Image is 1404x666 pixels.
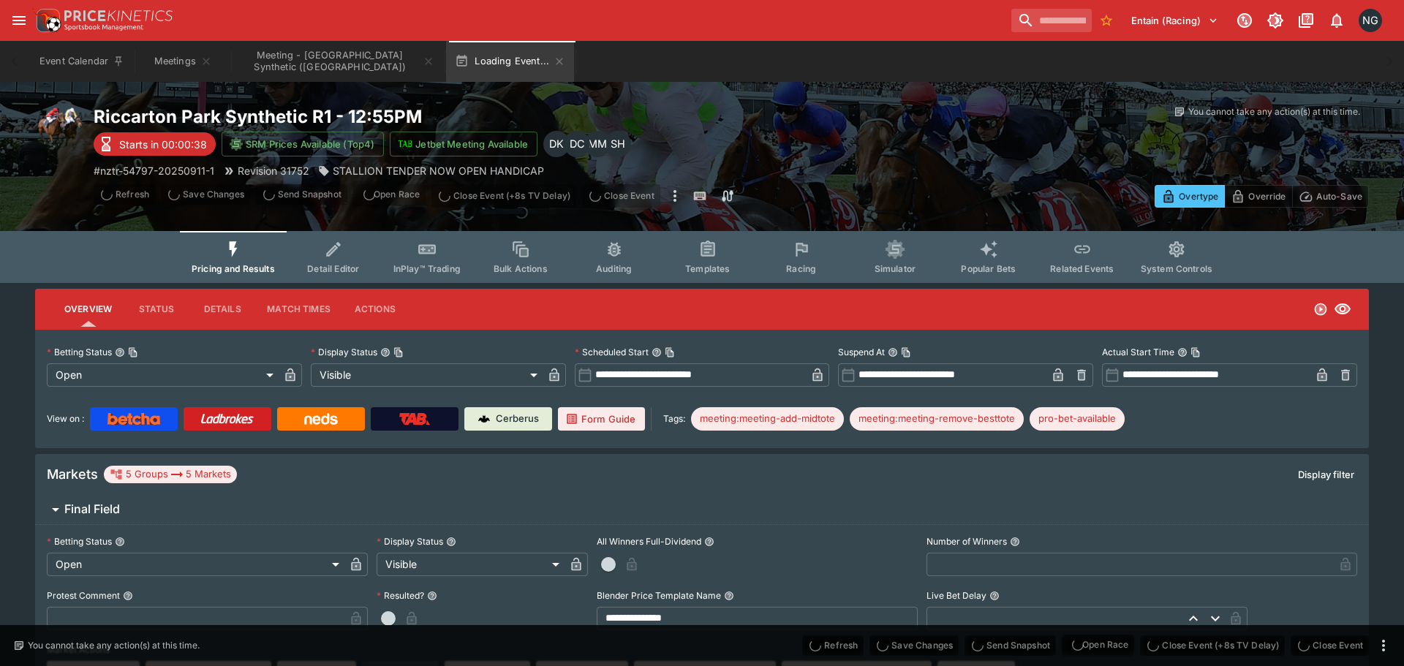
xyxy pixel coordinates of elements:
[1177,347,1188,357] button: Actual Start TimeCopy To Clipboard
[318,163,544,178] div: STALLION TENDER NOW OPEN HANDICAP
[94,105,731,128] h2: Copy To Clipboard
[124,292,189,327] button: Status
[47,407,84,431] label: View on :
[691,407,844,431] div: Betting Target: cerberus
[390,132,537,156] button: Jetbet Meeting Available
[53,292,124,327] button: Overview
[110,466,231,483] div: 5 Groups 5 Markets
[380,347,390,357] button: Display StatusCopy To Clipboard
[353,184,426,205] div: split button
[107,413,160,425] img: Betcha
[1050,263,1114,274] span: Related Events
[575,346,649,358] p: Scheduled Start
[1155,185,1369,208] div: Start From
[1122,9,1227,32] button: Select Tenant
[1010,537,1020,547] button: Number of Winners
[1334,300,1351,318] svg: Visible
[1095,9,1118,32] button: No Bookmarks
[1102,346,1174,358] p: Actual Start Time
[1292,185,1369,208] button: Auto-Save
[180,231,1224,283] div: Event type filters
[200,413,254,425] img: Ladbrokes
[398,137,412,151] img: jetbet-logo.svg
[1030,407,1125,431] div: Betting Target: cerberus
[189,292,255,327] button: Details
[94,163,214,178] p: Copy To Clipboard
[838,346,885,358] p: Suspend At
[47,535,112,548] p: Betting Status
[786,263,816,274] span: Racing
[1262,7,1288,34] button: Toggle light/dark mode
[35,105,82,152] img: horse_racing.png
[888,347,898,357] button: Suspend AtCopy To Clipboard
[901,347,911,357] button: Copy To Clipboard
[464,407,552,431] a: Cerberus
[233,41,443,82] button: Meeting - Riccarton Park Synthetic (NZ)
[1248,189,1286,204] p: Override
[311,363,543,387] div: Visible
[1359,9,1382,32] div: Nick Goss
[6,7,32,34] button: open drawer
[115,347,125,357] button: Betting StatusCopy To Clipboard
[685,263,730,274] span: Templates
[691,412,844,426] span: meeting:meeting-add-midtote
[1030,412,1125,426] span: pro-bet-available
[123,591,133,601] button: Protest Comment
[1188,105,1360,118] p: You cannot take any action(s) at this time.
[663,407,685,431] label: Tags:
[333,163,544,178] p: STALLION TENDER NOW OPEN HANDICAP
[311,346,377,358] p: Display Status
[47,589,120,602] p: Protest Comment
[596,263,632,274] span: Auditing
[850,412,1024,426] span: meeting:meeting-remove-besttote
[28,639,200,652] p: You cannot take any action(s) at this time.
[1289,463,1363,486] button: Display filter
[558,407,645,431] a: Form Guide
[850,407,1024,431] div: Betting Target: cerberus
[35,495,1369,524] button: Final Field
[1224,185,1292,208] button: Override
[399,413,430,425] img: TabNZ
[446,41,574,82] button: Loading Event...
[64,502,120,517] h6: Final Field
[597,535,701,548] p: All Winners Full-Dividend
[377,589,424,602] p: Resulted?
[665,347,675,357] button: Copy To Clipboard
[494,263,548,274] span: Bulk Actions
[1313,302,1328,317] svg: Open
[222,132,384,156] button: SRM Prices Available (Top4)
[307,263,359,274] span: Detail Editor
[926,535,1007,548] p: Number of Winners
[427,591,437,601] button: Resulted?
[64,10,173,21] img: PriceKinetics
[1155,185,1225,208] button: Overtype
[377,535,443,548] p: Display Status
[377,553,565,576] div: Visible
[704,537,714,547] button: All Winners Full-Dividend
[1324,7,1350,34] button: Notifications
[605,131,631,157] div: Scott Hunt
[47,466,98,483] h5: Markets
[926,589,986,602] p: Live Bet Delay
[47,346,112,358] p: Betting Status
[238,163,309,178] p: Revision 31752
[1062,635,1134,655] div: split button
[128,347,138,357] button: Copy To Clipboard
[724,591,734,601] button: Blender Price Template Name
[446,537,456,547] button: Display Status
[564,131,590,157] div: David Crockford
[478,413,490,425] img: Cerberus
[666,184,684,208] button: more
[47,553,344,576] div: Open
[1293,7,1319,34] button: Documentation
[393,347,404,357] button: Copy To Clipboard
[136,41,230,82] button: Meetings
[1190,347,1201,357] button: Copy To Clipboard
[543,131,570,157] div: Dabin Kim
[584,131,611,157] div: Michela Marris
[115,537,125,547] button: Betting Status
[1231,7,1258,34] button: Connected to PK
[1316,189,1362,204] p: Auto-Save
[652,347,662,357] button: Scheduled StartCopy To Clipboard
[64,24,143,31] img: Sportsbook Management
